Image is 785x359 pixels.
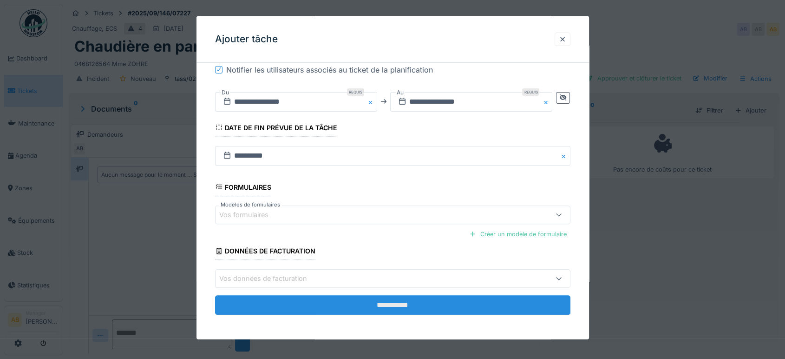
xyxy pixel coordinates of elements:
button: Close [542,92,552,111]
div: Données de facturation [215,244,316,260]
label: Au [396,87,405,97]
div: Requis [347,88,364,95]
div: Formulaires [215,180,272,196]
label: Modèles de formulaires [219,201,282,209]
button: Close [367,92,377,111]
button: Close [560,146,570,165]
div: Requis [522,88,539,95]
label: Du [221,87,230,97]
div: Vos formulaires [219,210,281,220]
div: Notifier les utilisateurs associés au ticket de la planification [226,64,433,75]
div: Vos données de facturation [219,273,320,284]
h3: Ajouter tâche [215,33,278,45]
div: Date de fin prévue de la tâche [215,120,338,136]
div: Créer un modèle de formulaire [465,228,570,240]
